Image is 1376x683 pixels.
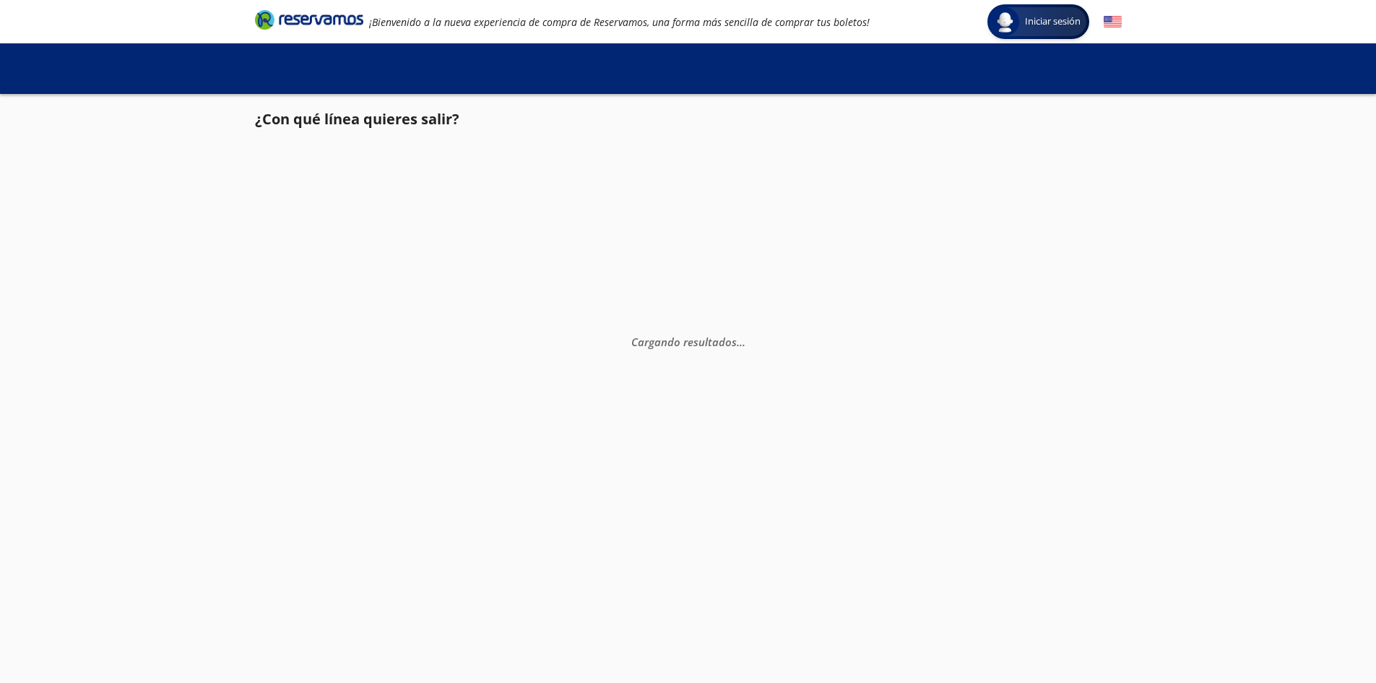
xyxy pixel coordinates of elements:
[1019,14,1086,29] span: Iniciar sesión
[255,108,459,130] p: ¿Con qué línea quieres salir?
[737,334,740,348] span: .
[369,15,870,29] em: ¡Bienvenido a la nueva experiencia de compra de Reservamos, una forma más sencilla de comprar tus...
[631,334,745,348] em: Cargando resultados
[1104,13,1122,31] button: English
[255,9,363,30] i: Brand Logo
[740,334,743,348] span: .
[255,9,363,35] a: Brand Logo
[743,334,745,348] span: .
